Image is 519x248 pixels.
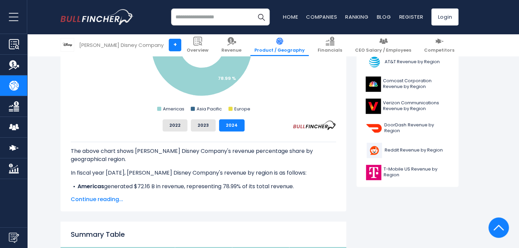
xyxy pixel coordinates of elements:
p: The above chart shows [PERSON_NAME] Disney Company's revenue percentage share by geographical reg... [71,147,336,163]
a: AT&T Revenue by Region [362,53,453,71]
a: Product / Geography [250,34,309,56]
img: T logo [366,54,383,70]
text: Asia Pacific [197,106,222,112]
button: 2022 [163,119,187,131]
a: Register [399,13,423,20]
a: Financials [314,34,346,56]
a: Ranking [345,13,368,20]
a: + [169,39,181,51]
a: Overview [183,34,213,56]
a: CEO Salary / Employees [351,34,415,56]
img: bullfincher logo [61,9,134,25]
a: Verizon Communications Revenue by Region [362,97,453,116]
span: Verizon Communications Revenue by Region [383,100,449,112]
a: Go to homepage [61,9,134,25]
img: CMCSA logo [366,76,381,92]
span: Continue reading... [71,195,336,203]
span: CEO Salary / Employees [355,48,411,53]
img: VZ logo [366,99,381,114]
a: Reddit Revenue by Region [362,141,453,160]
a: Companies [306,13,337,20]
img: DIS logo [61,38,74,51]
li: generated $8.92 B in revenue, representing 9.76% of its total revenue. [71,191,336,199]
button: 2023 [191,119,216,131]
text: 78.99 % [218,75,236,82]
div: The for [PERSON_NAME] Disney Company is the Americas, which represents 78.99% of its total revenu... [71,142,336,248]
span: Financials [318,48,342,53]
span: AT&T Revenue by Region [385,59,440,65]
span: Competitors [424,48,454,53]
span: Overview [187,48,208,53]
button: 2024 [219,119,245,131]
a: Comcast Corporation Revenue by Region [362,75,453,93]
b: Americas [78,182,104,190]
text: Europe [234,106,250,112]
a: Revenue [217,34,246,56]
span: Product / Geography [254,48,305,53]
img: DASH logo [366,121,382,136]
a: Competitors [420,34,458,56]
span: Comcast Corporation Revenue by Region [383,78,449,90]
li: generated $72.16 B in revenue, representing 78.99% of its total revenue. [71,182,336,191]
text: Americas [163,106,184,112]
span: DoorDash Revenue by Region [384,122,449,134]
span: T-Mobile US Revenue by Region [384,166,449,178]
div: [PERSON_NAME] Disney Company [79,41,164,49]
button: Search [253,8,270,25]
a: Login [431,8,458,25]
img: RDDT logo [366,143,383,158]
img: TMUS logo [366,165,382,180]
span: Reddit Revenue by Region [385,147,443,153]
p: In fiscal year [DATE], [PERSON_NAME] Disney Company's revenue by region is as follows: [71,169,336,177]
span: Revenue [221,48,241,53]
b: Asia Pacific [78,191,110,198]
a: Blog [376,13,391,20]
a: Home [283,13,298,20]
h2: Summary Table [71,229,336,240]
a: DoorDash Revenue by Region [362,119,453,138]
a: T-Mobile US Revenue by Region [362,163,453,182]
